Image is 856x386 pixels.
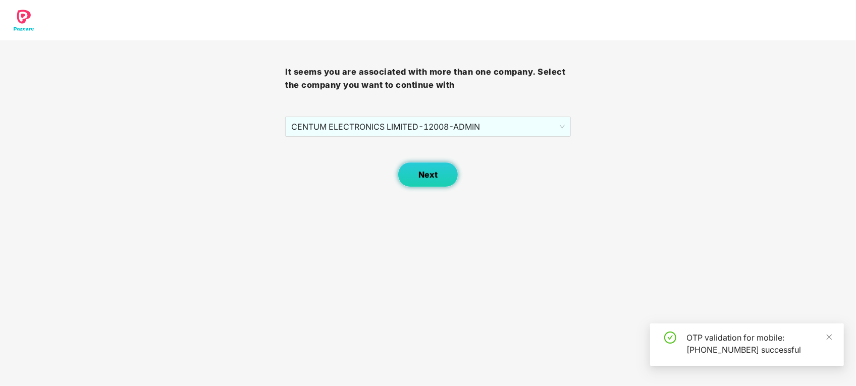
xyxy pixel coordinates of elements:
[398,162,458,187] button: Next
[291,117,564,136] span: CENTUM ELECTRONICS LIMITED - 12008 - ADMIN
[285,66,570,91] h3: It seems you are associated with more than one company. Select the company you want to continue with
[418,170,438,180] span: Next
[826,334,833,341] span: close
[686,332,832,356] div: OTP validation for mobile: [PHONE_NUMBER] successful
[664,332,676,344] span: check-circle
